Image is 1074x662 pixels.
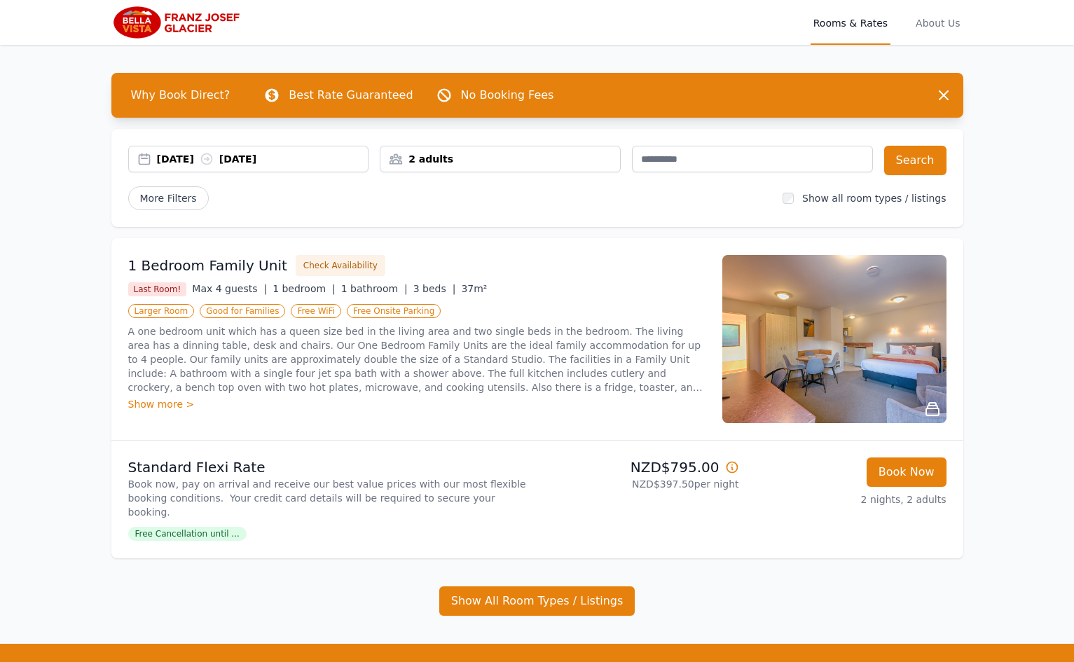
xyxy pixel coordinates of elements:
p: Best Rate Guaranteed [289,87,413,104]
img: Bella Vista Franz Josef Glacier [111,6,247,39]
span: 1 bedroom | [273,283,336,294]
div: Show more > [128,397,705,411]
p: NZD$397.50 per night [543,477,739,491]
p: Standard Flexi Rate [128,457,532,477]
button: Check Availability [296,255,385,276]
p: 2 nights, 2 adults [750,492,946,506]
p: Book now, pay on arrival and receive our best value prices with our most flexible booking conditi... [128,477,532,519]
span: 37m² [461,283,487,294]
div: 2 adults [380,152,620,166]
span: Larger Room [128,304,195,318]
div: [DATE] [DATE] [157,152,369,166]
button: Book Now [867,457,946,487]
p: NZD$795.00 [543,457,739,477]
h3: 1 Bedroom Family Unit [128,256,287,275]
p: A one bedroom unit which has a queen size bed in the living area and two single beds in the bedro... [128,324,705,394]
span: Free Cancellation until ... [128,527,247,541]
button: Search [884,146,946,175]
button: Show All Room Types / Listings [439,586,635,616]
span: Free Onsite Parking [347,304,441,318]
span: Last Room! [128,282,187,296]
span: 1 bathroom | [341,283,408,294]
span: Max 4 guests | [192,283,267,294]
span: 3 beds | [413,283,456,294]
span: Free WiFi [291,304,341,318]
span: More Filters [128,186,209,210]
span: Good for Families [200,304,285,318]
label: Show all room types / listings [802,193,946,204]
span: Why Book Direct? [120,81,242,109]
p: No Booking Fees [461,87,554,104]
